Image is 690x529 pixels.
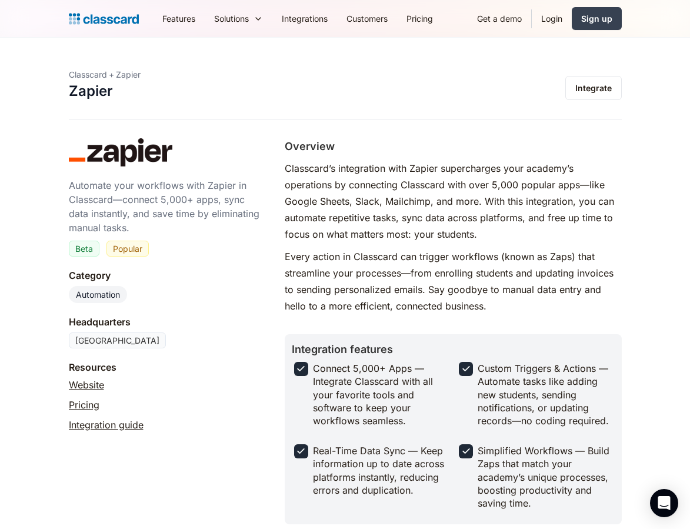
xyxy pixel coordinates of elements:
div: Category [69,268,111,282]
div: Real-Time Data Sync — Keep information up to date across platforms instantly, reducing errors and... [313,444,445,497]
div: Open Intercom Messenger [650,489,678,517]
a: Customers [337,5,397,32]
p: Classcard’s integration with Zapier supercharges your academy’s operations by connecting Classcar... [285,160,622,242]
a: Pricing [397,5,442,32]
div: Solutions [205,5,272,32]
div: [GEOGRAPHIC_DATA] [69,332,166,348]
div: Beta [75,242,93,255]
a: Website [69,378,104,392]
p: Every action in Classcard can trigger workflows (known as Zaps) that streamline your processes—fr... [285,248,622,314]
div: Solutions [214,12,249,25]
h2: Integration features [292,341,615,357]
div: Sign up [581,12,612,25]
a: Sign up [572,7,622,30]
div: Popular [113,242,142,255]
div: Headquarters [69,315,131,329]
a: Get a demo [468,5,531,32]
a: Integrate [565,76,622,100]
div: Zapier [116,68,141,81]
div: Classcard [69,68,107,81]
div: Resources [69,360,116,374]
div: Connect 5,000+ Apps — Integrate Classcard with all your favorite tools and software to keep your ... [313,362,445,428]
div: Simplified Workflows — Build Zaps that match your academy’s unique processes, boosting productivi... [478,444,609,510]
a: Integrations [272,5,337,32]
a: Pricing [69,398,99,412]
a: Login [532,5,572,32]
div: + [109,68,114,81]
h2: Overview [285,138,335,154]
h1: Zapier [69,83,113,100]
div: Automate your workflows with Zapier in Classcard—connect 5,000+ apps, sync data instantly, and sa... [69,178,261,235]
a: Integration guide [69,418,144,432]
div: Custom Triggers & Actions — Automate tasks like adding new students, sending notifications, or up... [478,362,609,428]
a: Features [153,5,205,32]
div: Automation [76,288,120,301]
a: home [69,11,139,27]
